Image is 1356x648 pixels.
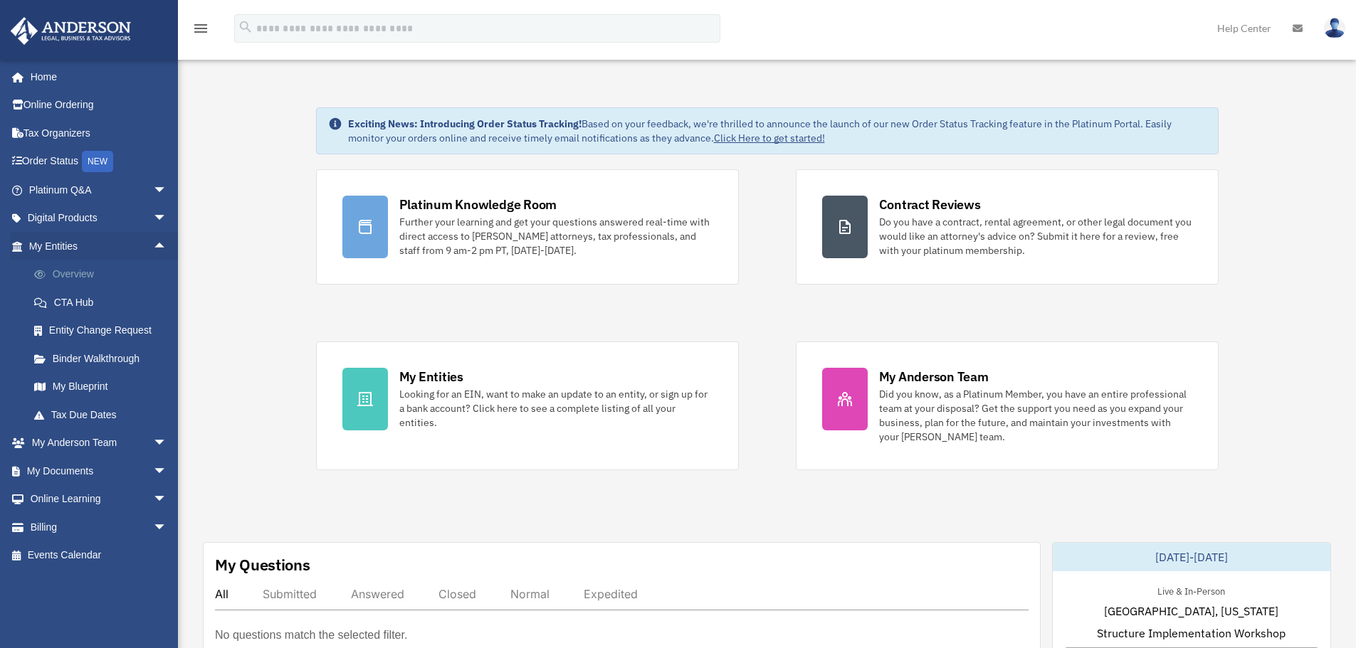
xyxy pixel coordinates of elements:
span: arrow_drop_down [153,513,182,542]
span: arrow_drop_down [153,204,182,233]
div: My Entities [399,368,463,386]
a: Binder Walkthrough [20,344,189,373]
strong: Exciting News: Introducing Order Status Tracking! [348,117,582,130]
a: Tax Due Dates [20,400,189,429]
a: CTA Hub [20,288,189,317]
a: My Entities Looking for an EIN, want to make an update to an entity, or sign up for a bank accoun... [316,341,739,470]
div: NEW [82,151,113,172]
i: menu [192,20,209,37]
div: Do you have a contract, rental agreement, or other legal document you would like an attorney's ad... [879,215,1192,257]
p: No questions match the selected filter. [215,625,407,645]
a: My Anderson Teamarrow_drop_down [10,429,189,457]
a: Overview [20,260,189,289]
a: Tax Organizers [10,119,189,147]
a: Online Ordering [10,91,189,119]
div: My Anderson Team [879,368,989,386]
a: My Anderson Team Did you know, as a Platinum Member, you have an entire professional team at your... [796,341,1219,470]
img: User Pic [1324,18,1345,38]
span: arrow_drop_down [153,457,182,486]
a: menu [192,25,209,37]
div: Closed [438,587,476,601]
div: Submitted [263,587,317,601]
div: All [215,587,228,601]
a: Contract Reviews Do you have a contract, rental agreement, or other legal document you would like... [796,169,1219,285]
a: Digital Productsarrow_drop_down [10,204,189,233]
a: My Entitiesarrow_drop_up [10,232,189,260]
div: My Questions [215,554,310,575]
a: Click Here to get started! [714,132,825,144]
a: Order StatusNEW [10,147,189,176]
div: Platinum Knowledge Room [399,196,557,213]
div: Based on your feedback, we're thrilled to announce the launch of our new Order Status Tracking fe... [348,117,1207,145]
a: Platinum Knowledge Room Further your learning and get your questions answered real-time with dire... [316,169,739,285]
div: Did you know, as a Platinum Member, you have an entire professional team at your disposal? Get th... [879,387,1192,444]
div: [DATE]-[DATE] [1053,543,1330,571]
img: Anderson Advisors Platinum Portal [6,17,135,45]
div: Answered [351,587,404,601]
span: arrow_drop_down [153,485,182,514]
div: Normal [510,587,550,601]
a: Entity Change Request [20,317,189,345]
a: Events Calendar [10,541,189,570]
span: arrow_drop_down [153,176,182,205]
div: Live & In-Person [1146,583,1236,597]
span: Structure Implementation Workshop [1097,625,1286,642]
a: Platinum Q&Aarrow_drop_down [10,176,189,204]
div: Looking for an EIN, want to make an update to an entity, or sign up for a bank account? Click her... [399,387,713,430]
div: Expedited [584,587,638,601]
span: [GEOGRAPHIC_DATA], [US_STATE] [1104,602,1278,620]
a: Billingarrow_drop_down [10,513,189,541]
div: Further your learning and get your questions answered real-time with direct access to [PERSON_NAM... [399,215,713,257]
i: search [238,19,253,35]
a: Online Learningarrow_drop_down [10,485,189,514]
span: arrow_drop_up [153,232,182,261]
a: Home [10,63,182,91]
a: My Documentsarrow_drop_down [10,457,189,485]
span: arrow_drop_down [153,429,182,458]
div: Contract Reviews [879,196,981,213]
a: My Blueprint [20,373,189,401]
